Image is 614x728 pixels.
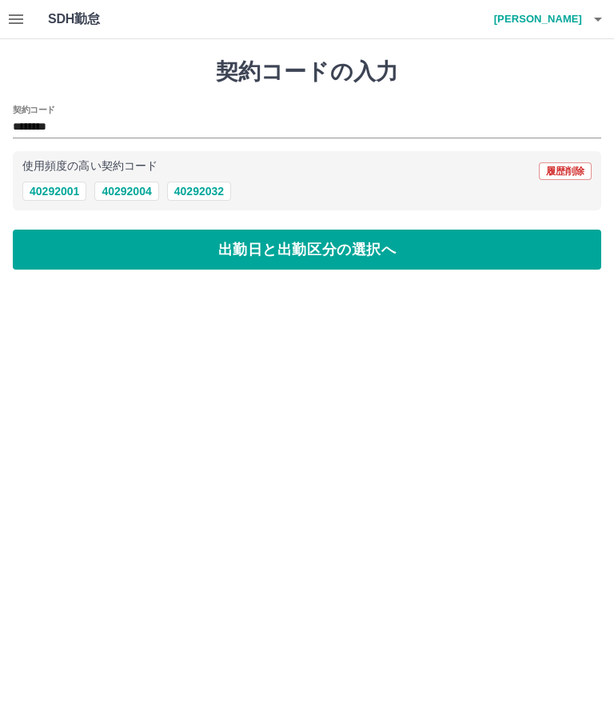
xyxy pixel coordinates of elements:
[22,182,86,201] button: 40292001
[539,162,592,180] button: 履歴削除
[167,182,231,201] button: 40292032
[13,230,601,270] button: 出勤日と出勤区分の選択へ
[94,182,158,201] button: 40292004
[22,161,157,172] p: 使用頻度の高い契約コード
[13,103,55,116] h2: 契約コード
[13,58,601,86] h1: 契約コードの入力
